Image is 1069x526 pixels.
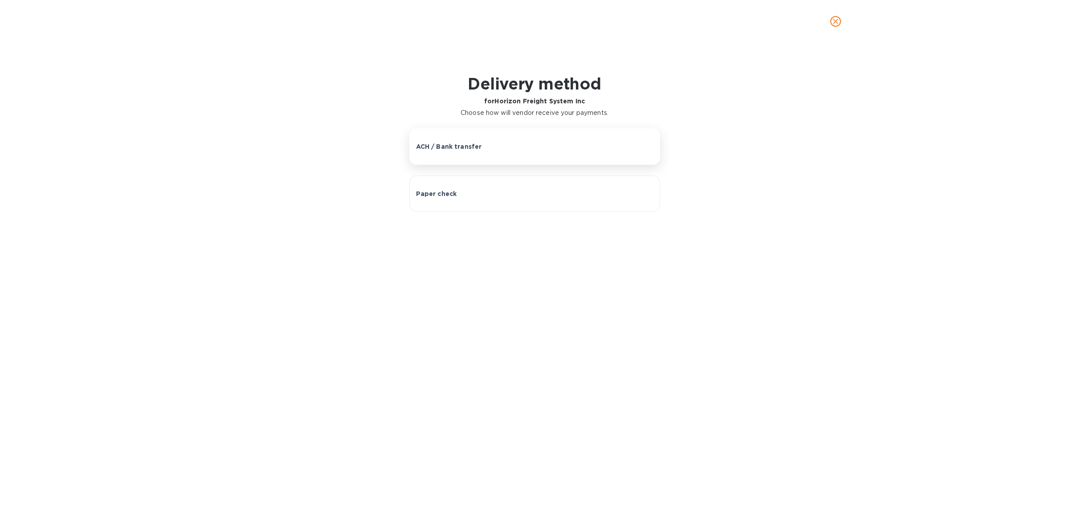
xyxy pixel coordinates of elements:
h1: Delivery method [461,74,608,93]
button: Paper check [409,175,660,212]
button: close [825,11,846,32]
button: ACH / Bank transfer [409,128,660,165]
b: for Horizon Freight System Inc [484,98,585,105]
p: Paper check [416,189,457,198]
p: ACH / Bank transfer [416,142,482,151]
p: Choose how will vendor receive your payments. [461,108,608,118]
